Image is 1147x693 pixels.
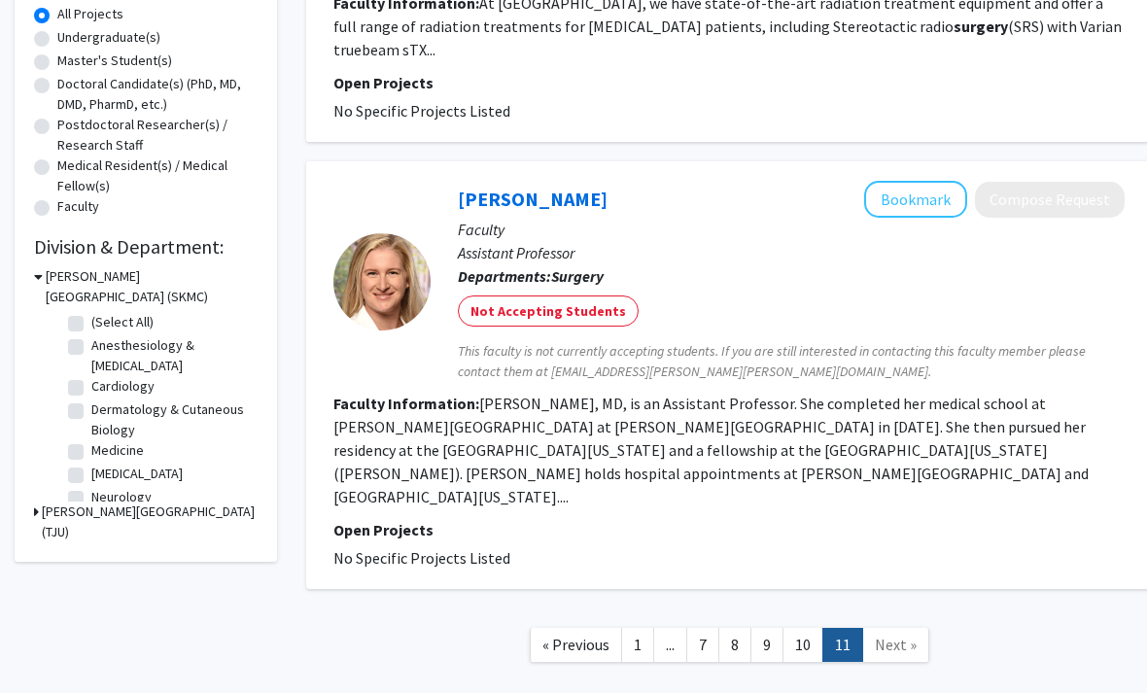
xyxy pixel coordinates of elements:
[57,196,99,217] label: Faculty
[333,548,510,568] span: No Specific Projects Listed
[57,74,258,115] label: Doctoral Candidate(s) (PhD, MD, DMD, PharmD, etc.)
[666,635,675,654] span: ...
[718,628,751,662] a: 8
[750,628,783,662] a: 9
[551,266,604,286] b: Surgery
[954,17,1008,36] b: surgery
[34,235,258,259] h2: Division & Department:
[458,218,1125,241] p: Faculty
[46,266,258,307] h3: [PERSON_NAME][GEOGRAPHIC_DATA] (SKMC)
[91,335,253,376] label: Anesthesiology & [MEDICAL_DATA]
[458,266,551,286] b: Departments:
[42,502,258,542] h3: [PERSON_NAME][GEOGRAPHIC_DATA] (TJU)
[57,156,258,196] label: Medical Resident(s) / Medical Fellow(s)
[782,628,823,662] a: 10
[57,27,160,48] label: Undergraduate(s)
[686,628,719,662] a: 7
[57,4,123,24] label: All Projects
[57,51,172,71] label: Master's Student(s)
[862,628,929,662] a: Next Page
[91,399,253,440] label: Dermatology & Cutaneous Biology
[458,241,1125,264] p: Assistant Professor
[91,440,144,461] label: Medicine
[542,635,609,654] span: « Previous
[864,181,967,218] button: Add Heather McMahon to Bookmarks
[621,628,654,662] a: 1
[333,394,1089,506] fg-read-more: [PERSON_NAME], MD, is an Assistant Professor. She completed her medical school at [PERSON_NAME][G...
[15,606,83,678] iframe: Chat
[458,295,639,327] mat-chip: Not Accepting Students
[91,464,183,484] label: [MEDICAL_DATA]
[333,101,510,121] span: No Specific Projects Listed
[975,182,1125,218] button: Compose Request to Heather McMahon
[333,394,479,413] b: Faculty Information:
[822,628,863,662] a: 11
[57,115,258,156] label: Postdoctoral Researcher(s) / Research Staff
[458,341,1125,382] span: This faculty is not currently accepting students. If you are still interested in contacting this ...
[91,312,154,332] label: (Select All)
[333,518,1125,541] p: Open Projects
[91,487,152,507] label: Neurology
[530,628,622,662] a: Previous
[91,376,155,397] label: Cardiology
[333,71,1125,94] p: Open Projects
[458,187,608,211] a: [PERSON_NAME]
[875,635,917,654] span: Next »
